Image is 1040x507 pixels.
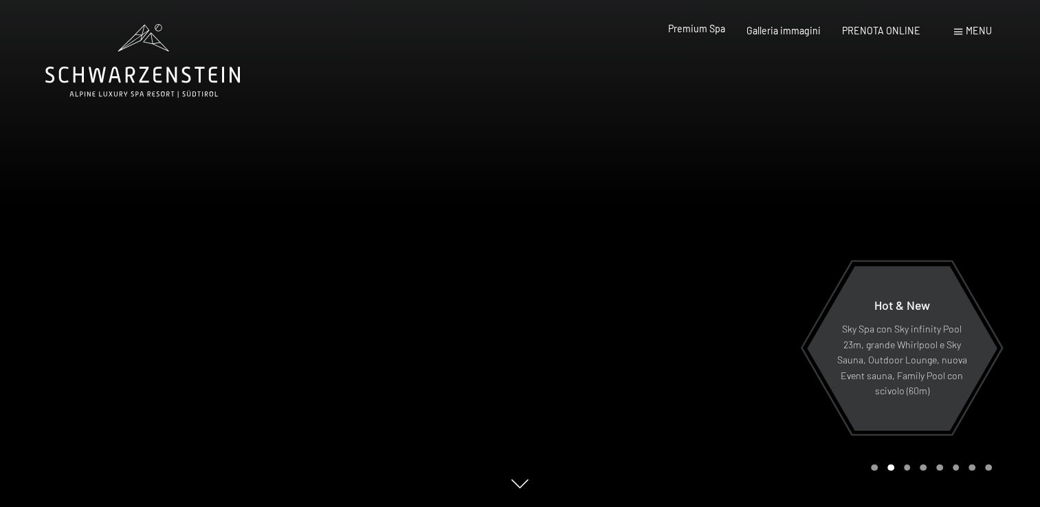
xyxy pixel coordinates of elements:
div: Carousel Page 3 [904,464,911,471]
div: Carousel Page 8 [985,464,992,471]
a: Premium Spa [668,23,725,34]
div: Carousel Page 1 [871,464,878,471]
div: Carousel Page 2 (Current Slide) [887,464,894,471]
p: Sky Spa con Sky infinity Pool 23m, grande Whirlpool e Sky Sauna, Outdoor Lounge, nuova Event saun... [836,322,967,399]
div: Carousel Page 4 [920,464,927,471]
a: Hot & New Sky Spa con Sky infinity Pool 23m, grande Whirlpool e Sky Sauna, Outdoor Lounge, nuova ... [806,265,997,431]
div: Carousel Page 5 [936,464,943,471]
div: Carousel Page 6 [953,464,960,471]
div: Carousel Pagination [866,464,991,471]
a: PRENOTA ONLINE [842,25,920,36]
span: Hot & New [874,297,929,313]
span: Menu [966,25,992,36]
a: Galleria immagini [746,25,821,36]
div: Carousel Page 7 [969,464,975,471]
